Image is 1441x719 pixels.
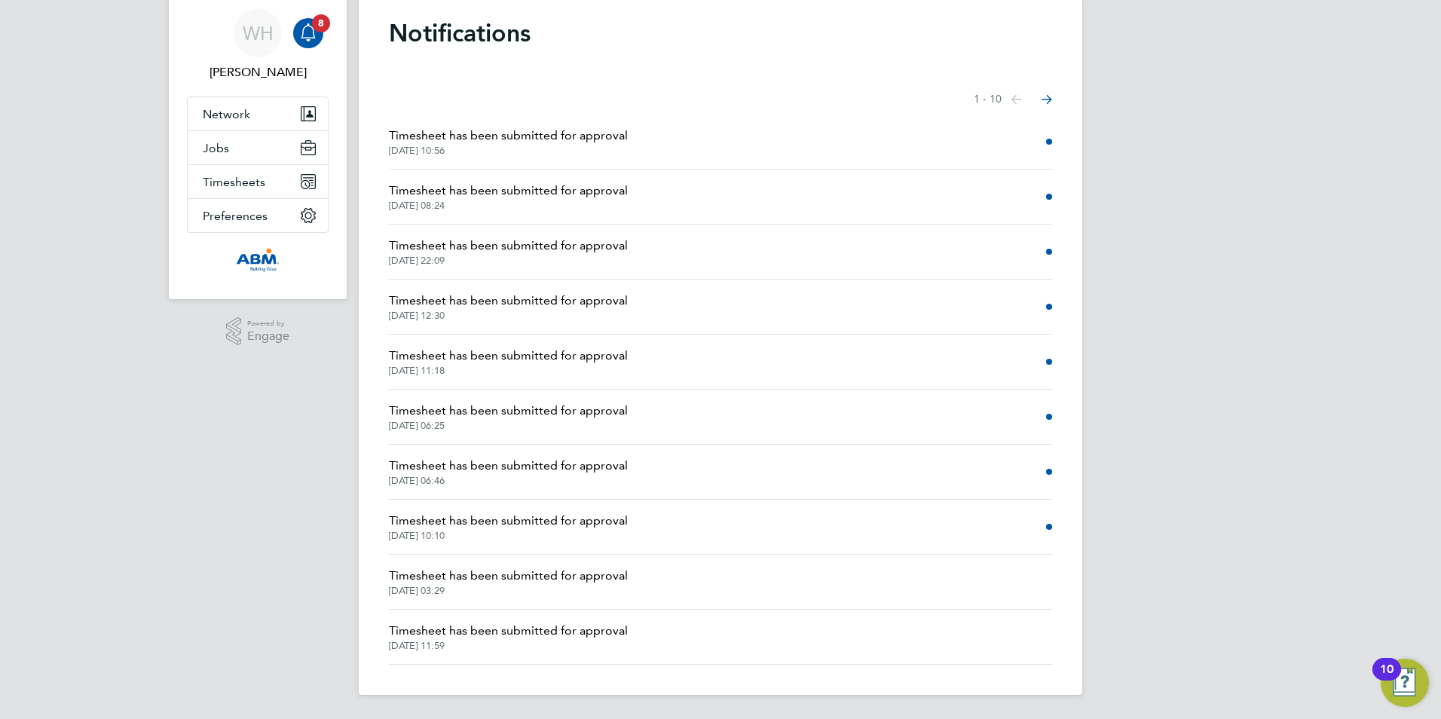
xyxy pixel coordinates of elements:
[389,420,628,432] span: [DATE] 06:25
[389,145,628,157] span: [DATE] 10:56
[389,512,628,542] a: Timesheet has been submitted for approval[DATE] 10:10
[389,18,1052,48] h1: Notifications
[389,567,628,585] span: Timesheet has been submitted for approval
[188,131,328,164] button: Jobs
[389,475,628,487] span: [DATE] 06:46
[1381,659,1429,707] button: Open Resource Center, 10 new notifications
[389,567,628,597] a: Timesheet has been submitted for approval[DATE] 03:29
[389,182,628,200] span: Timesheet has been submitted for approval
[203,209,268,223] span: Preferences
[188,97,328,130] button: Network
[389,255,628,267] span: [DATE] 22:09
[203,175,265,189] span: Timesheets
[389,457,628,487] a: Timesheet has been submitted for approval[DATE] 06:46
[389,622,628,652] a: Timesheet has been submitted for approval[DATE] 11:59
[389,237,628,255] span: Timesheet has been submitted for approval
[187,248,329,272] a: Go to home page
[389,292,628,310] span: Timesheet has been submitted for approval
[312,14,330,32] span: 8
[389,640,628,652] span: [DATE] 11:59
[293,9,323,57] a: 8
[389,182,628,212] a: Timesheet has been submitted for approval[DATE] 08:24
[1380,669,1394,689] div: 10
[236,248,280,272] img: abm-technical-logo-retina.png
[389,530,628,542] span: [DATE] 10:10
[389,347,628,377] a: Timesheet has been submitted for approval[DATE] 11:18
[389,622,628,640] span: Timesheet has been submitted for approval
[389,200,628,212] span: [DATE] 08:24
[389,237,628,267] a: Timesheet has been submitted for approval[DATE] 22:09
[389,347,628,365] span: Timesheet has been submitted for approval
[188,199,328,232] button: Preferences
[974,92,1002,107] span: 1 - 10
[188,165,328,198] button: Timesheets
[187,63,329,81] span: William Hayes
[389,310,628,322] span: [DATE] 12:30
[389,512,628,530] span: Timesheet has been submitted for approval
[203,107,250,121] span: Network
[389,402,628,432] a: Timesheet has been submitted for approval[DATE] 06:25
[389,402,628,420] span: Timesheet has been submitted for approval
[389,127,628,157] a: Timesheet has been submitted for approval[DATE] 10:56
[389,585,628,597] span: [DATE] 03:29
[187,9,329,81] a: WH[PERSON_NAME]
[389,127,628,145] span: Timesheet has been submitted for approval
[974,84,1052,115] nav: Select page of notifications list
[203,141,229,155] span: Jobs
[389,292,628,322] a: Timesheet has been submitted for approval[DATE] 12:30
[389,457,628,475] span: Timesheet has been submitted for approval
[247,317,289,330] span: Powered by
[243,23,274,43] span: WH
[247,330,289,343] span: Engage
[389,365,628,377] span: [DATE] 11:18
[226,317,290,346] a: Powered byEngage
